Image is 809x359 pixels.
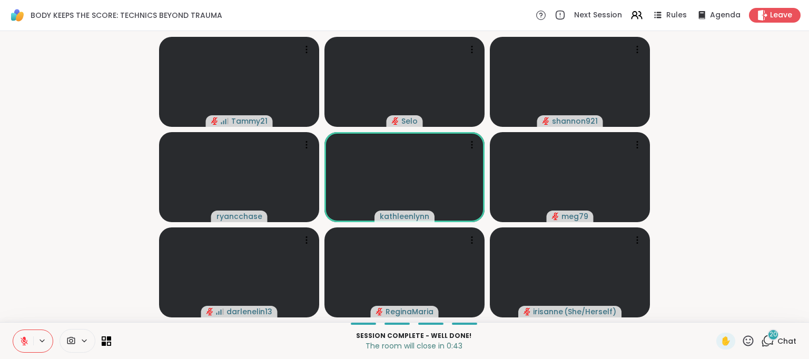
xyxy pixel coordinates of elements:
span: Leave [770,10,792,21]
span: audio-muted [542,117,550,125]
span: Next Session [574,10,622,21]
span: ReginaMaria [386,306,433,317]
span: 20 [769,330,777,339]
span: shannon921 [552,116,598,126]
span: BODY KEEPS THE SCORE: TECHNICS BEYOND TRAUMA [31,10,222,21]
span: irisanne [533,306,563,317]
span: ✋ [721,335,731,347]
span: Selo [401,116,418,126]
p: Session Complete - well done! [117,331,710,341]
span: kathleenlynn [380,211,429,222]
span: audio-muted [211,117,219,125]
span: darlenelin13 [226,306,272,317]
span: audio-muted [206,308,214,315]
span: meg79 [561,211,588,222]
span: audio-muted [392,117,399,125]
span: Chat [777,336,796,346]
span: audio-muted [524,308,531,315]
span: Agenda [710,10,741,21]
span: Rules [666,10,687,21]
span: audio-muted [376,308,383,315]
span: ( She/Herself ) [564,306,616,317]
span: Tammy21 [231,116,268,126]
img: ShareWell Logomark [8,6,26,24]
p: The room will close in 0:43 [117,341,710,351]
span: audio-muted [552,213,559,220]
span: ryancchase [216,211,262,222]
